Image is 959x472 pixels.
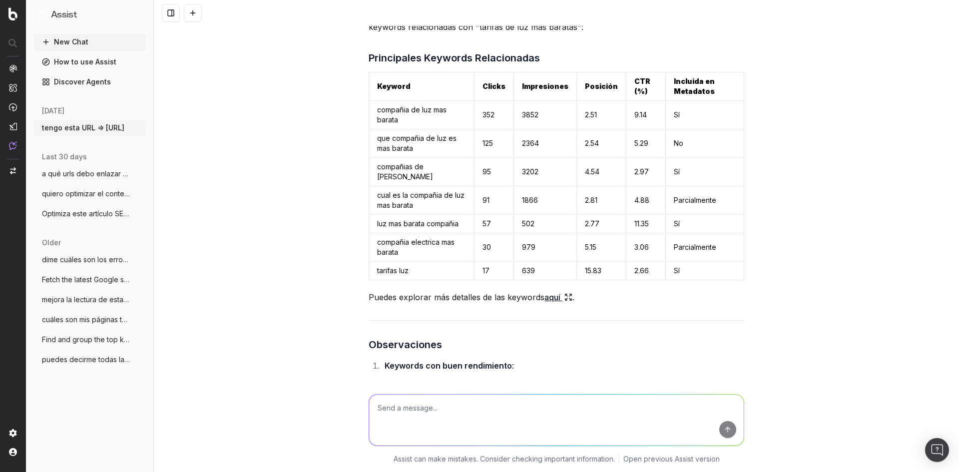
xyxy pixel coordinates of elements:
button: Fetch the latest Google search results f [34,272,146,288]
td: 4.54 [576,158,626,186]
td: compañia de luz mas barata [369,101,475,129]
td: tarifas luz [369,262,475,280]
strong: Keyword [377,82,411,90]
td: 3852 [513,101,576,129]
p: Assist can make mistakes. Consider checking important information. [394,454,615,464]
td: cual es la compañia de luz mas barata [369,186,475,215]
td: 2.51 [576,101,626,129]
td: 125 [474,129,513,158]
span: dime cuáles son los errores técnicos a s [42,255,130,265]
a: Discover Agents [34,74,146,90]
a: How to use Assist [34,54,146,70]
span: tengo esta URL => [URL] [42,123,124,133]
img: Analytics [9,64,17,72]
img: Assist [9,141,17,150]
td: Sí [666,262,744,280]
span: Find and group the top keywords for "pre [42,335,130,345]
td: Sí [666,215,744,233]
strong: Clicks [482,82,505,90]
img: Assist [38,10,47,19]
td: 3.06 [626,233,665,262]
button: Optimiza este artículo SEO para mejorar [34,206,146,222]
img: Botify logo [8,7,17,20]
img: My account [9,448,17,456]
img: Activation [9,103,17,111]
td: 2.81 [576,186,626,215]
span: older [42,238,61,248]
strong: Posición [585,82,618,90]
td: 3202 [513,158,576,186]
h1: Assist [51,8,77,22]
span: quiero optimizar el contenido que etnemo [42,189,130,199]
a: aquí [544,290,572,304]
td: 2.54 [576,129,626,158]
td: 11.35 [626,215,665,233]
td: 2.97 [626,158,665,186]
strong: Incluida en Metadatos [674,77,716,95]
button: cuáles son mis páginas top en ranking? y [34,312,146,328]
span: Optimiza este artículo SEO para mejorar [42,209,130,219]
img: Setting [9,429,17,437]
td: 979 [513,233,576,262]
td: 9.14 [626,101,665,129]
div: Open Intercom Messenger [925,438,949,462]
button: puedes decirme todas las tendencias [MEDICAL_DATA] [34,352,146,368]
li: : [382,359,744,439]
span: [DATE] [42,106,64,116]
span: puedes decirme todas las tendencias [MEDICAL_DATA] [42,355,130,365]
span: a qué urls debo enlazar sí o sí desde mi [42,169,130,179]
span: last 30 days [42,152,87,162]
td: 17 [474,262,513,280]
li: "compañia de luz mas barata" y "que compañia de luz es mas barata" tienen una posición alta y gen... [398,379,744,407]
td: 1866 [513,186,576,215]
td: Parcialmente [666,186,744,215]
h3: Principales Keywords Relacionadas [369,50,744,66]
td: 639 [513,262,576,280]
td: 57 [474,215,513,233]
button: New Chat [34,34,146,50]
button: mejora la lectura de esta URL [URL] [34,292,146,308]
td: 15.83 [576,262,626,280]
span: mejora la lectura de esta URL [URL] [42,295,130,305]
button: Find and group the top keywords for "pre [34,332,146,348]
td: 30 [474,233,513,262]
span: cuáles son mis páginas top en ranking? y [42,315,130,325]
button: tengo esta URL => [URL] [34,120,146,136]
h3: Observaciones [369,337,744,353]
td: No [666,129,744,158]
strong: Impresiones [522,82,568,90]
td: 5.29 [626,129,665,158]
td: 2364 [513,129,576,158]
td: compañia electrica mas barata [369,233,475,262]
strong: Keywords con buen rendimiento [385,361,512,371]
img: Intelligence [9,83,17,92]
strong: CTR (%) [634,77,652,95]
td: que compañia de luz es mas barata [369,129,475,158]
td: 4.88 [626,186,665,215]
td: 5.15 [576,233,626,262]
td: Sí [666,101,744,129]
td: 2.77 [576,215,626,233]
a: Open previous Assist version [623,454,720,464]
td: Parcialmente [666,233,744,262]
img: Studio [9,122,17,130]
button: quiero optimizar el contenido que etnemo [34,186,146,202]
td: compañias de [PERSON_NAME] [369,158,475,186]
span: Fetch the latest Google search results f [42,275,130,285]
td: 2.66 [626,262,665,280]
td: 95 [474,158,513,186]
button: Assist [38,8,142,22]
td: 502 [513,215,576,233]
td: Sí [666,158,744,186]
img: Switch project [10,167,16,174]
p: Puedes explorar más detalles de las keywords . [369,290,744,304]
td: 352 [474,101,513,129]
td: luz mas barata compañia [369,215,475,233]
td: 91 [474,186,513,215]
button: dime cuáles son los errores técnicos a s [34,252,146,268]
button: a qué urls debo enlazar sí o sí desde mi [34,166,146,182]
